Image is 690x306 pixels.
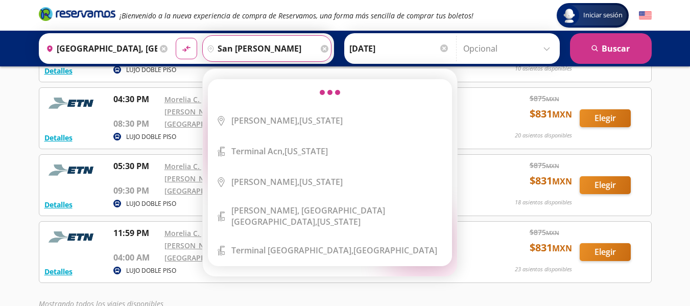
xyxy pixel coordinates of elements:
[231,205,385,227] b: [PERSON_NAME], [GEOGRAPHIC_DATA] [GEOGRAPHIC_DATA],
[546,229,559,237] small: MXN
[113,184,159,197] p: 09:30 PM
[231,176,299,187] b: [PERSON_NAME],
[580,243,631,261] button: Elegir
[515,131,572,140] p: 20 asientos disponibles
[580,176,631,194] button: Elegir
[231,176,343,187] div: [US_STATE]
[113,117,159,130] p: 08:30 PM
[44,160,101,180] img: RESERVAMOS
[231,115,299,126] b: [PERSON_NAME],
[546,95,559,103] small: MXN
[126,132,176,142] p: LUJO DOBLE PISO
[44,199,73,210] button: Detalles
[113,160,159,172] p: 05:30 PM
[231,146,328,157] div: [US_STATE]
[552,109,572,120] small: MXN
[113,251,159,264] p: 04:00 AM
[515,198,572,207] p: 18 asientos disponibles
[126,199,176,208] p: LUJO DOBLE PISO
[570,33,652,64] button: Buscar
[39,6,115,21] i: Brand Logo
[126,65,176,75] p: LUJO DOBLE PISO
[120,11,473,20] em: ¡Bienvenido a la nueva experiencia de compra de Reservamos, una forma más sencilla de comprar tus...
[515,64,572,73] p: 10 asientos disponibles
[552,176,572,187] small: MXN
[530,173,572,189] span: $ 831
[552,243,572,254] small: MXN
[530,106,572,122] span: $ 831
[530,93,559,104] span: $ 875
[639,9,652,22] button: English
[231,245,437,256] div: [GEOGRAPHIC_DATA]
[530,227,559,238] span: $ 875
[231,146,284,157] b: Terminal Acn,
[44,227,101,247] img: RESERVAMOS
[113,227,159,239] p: 11:59 PM
[530,160,559,171] span: $ 875
[126,266,176,275] p: LUJO DOBLE PISO
[203,36,318,61] input: Buscar Destino
[164,228,259,250] a: Morelia C. [PERSON_NAME] [PERSON_NAME]
[39,6,115,25] a: Brand Logo
[164,95,259,116] a: Morelia C. [PERSON_NAME] [PERSON_NAME]
[44,65,73,76] button: Detalles
[164,119,237,129] a: [GEOGRAPHIC_DATA]
[164,186,237,196] a: [GEOGRAPHIC_DATA]
[530,240,572,255] span: $ 831
[44,132,73,143] button: Detalles
[546,162,559,170] small: MXN
[113,93,159,105] p: 04:30 PM
[231,245,353,256] b: Terminal [GEOGRAPHIC_DATA],
[231,205,444,227] div: [US_STATE]
[42,36,157,61] input: Buscar Origen
[164,161,259,183] a: Morelia C. [PERSON_NAME] [PERSON_NAME]
[44,93,101,113] img: RESERVAMOS
[44,266,73,277] button: Detalles
[580,109,631,127] button: Elegir
[349,36,449,61] input: Elegir Fecha
[164,253,237,263] a: [GEOGRAPHIC_DATA]
[231,115,343,126] div: [US_STATE]
[463,36,555,61] input: Opcional
[579,10,627,20] span: Iniciar sesión
[515,265,572,274] p: 23 asientos disponibles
